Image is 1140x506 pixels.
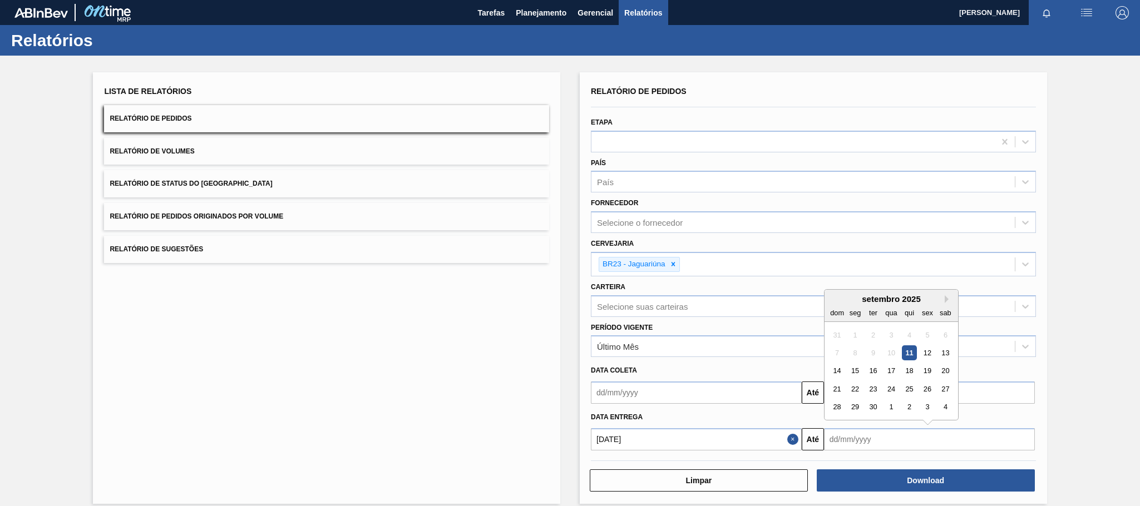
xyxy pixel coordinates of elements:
span: Data entrega [591,413,643,421]
div: Choose domingo, 21 de setembro de 2025 [830,381,845,396]
button: Next Month [945,295,953,303]
div: dom [830,305,845,320]
button: Relatório de Pedidos Originados por Volume [104,203,549,230]
div: Último Mês [597,342,639,351]
button: Limpar [590,469,808,492]
label: Período Vigente [591,324,653,331]
div: Choose segunda-feira, 22 de setembro de 2025 [847,381,862,396]
input: dd/mm/yyyy [591,428,802,450]
div: seg [847,305,862,320]
button: Até [802,381,824,404]
span: Relatório de Status do [GEOGRAPHIC_DATA] [110,180,272,187]
span: Lista de Relatórios [104,87,191,96]
button: Até [802,428,824,450]
div: Not available segunda-feira, 8 de setembro de 2025 [847,345,862,360]
div: Not available quarta-feira, 10 de setembro de 2025 [884,345,899,360]
span: Relatórios [624,6,662,19]
label: Fornecedor [591,199,638,207]
div: Not available terça-feira, 9 de setembro de 2025 [866,345,881,360]
div: ter [866,305,881,320]
label: Etapa [591,118,613,126]
div: sab [938,305,953,320]
div: qui [902,305,917,320]
div: Choose sexta-feira, 19 de setembro de 2025 [920,364,935,379]
div: Not available sexta-feira, 5 de setembro de 2025 [920,328,935,343]
div: Choose quinta-feira, 11 de setembro de 2025 [902,345,917,360]
label: Cervejaria [591,240,634,247]
div: Choose quinta-feira, 2 de outubro de 2025 [902,400,917,415]
button: Relatório de Sugestões [104,236,549,263]
span: Relatório de Sugestões [110,245,203,253]
div: Choose sexta-feira, 12 de setembro de 2025 [920,345,935,360]
div: Choose domingo, 28 de setembro de 2025 [830,400,845,415]
div: Choose terça-feira, 30 de setembro de 2025 [866,400,881,415]
div: BR23 - Jaguariúna [599,257,667,271]
div: Not available segunda-feira, 1 de setembro de 2025 [847,328,862,343]
button: Relatório de Status do [GEOGRAPHIC_DATA] [104,170,549,197]
div: Not available terça-feira, 2 de setembro de 2025 [866,328,881,343]
div: Not available quinta-feira, 4 de setembro de 2025 [902,328,917,343]
h1: Relatórios [11,34,209,47]
div: Selecione suas carteiras [597,301,688,311]
div: Choose quinta-feira, 25 de setembro de 2025 [902,381,917,396]
span: Gerencial [578,6,613,19]
img: userActions [1080,6,1093,19]
img: TNhmsLtSVTkK8tSr43FrP2fwEKptu5GPRR3wAAAABJRU5ErkJggg== [14,8,68,18]
div: Not available domingo, 7 de setembro de 2025 [830,345,845,360]
div: Choose quarta-feira, 24 de setembro de 2025 [884,381,899,396]
span: Relatório de Pedidos Originados por Volume [110,212,283,220]
div: Not available domingo, 31 de agosto de 2025 [830,328,845,343]
span: Planejamento [516,6,566,19]
label: Carteira [591,283,625,291]
img: Logout [1116,6,1129,19]
div: País [597,177,614,187]
input: dd/mm/yyyy [824,428,1035,450]
div: Choose segunda-feira, 29 de setembro de 2025 [847,400,862,415]
div: Choose domingo, 14 de setembro de 2025 [830,364,845,379]
label: País [591,159,606,167]
div: setembro 2025 [825,294,958,304]
button: Notificações [1029,5,1064,21]
div: Choose sábado, 20 de setembro de 2025 [938,364,953,379]
div: Not available sábado, 6 de setembro de 2025 [938,328,953,343]
div: Choose segunda-feira, 15 de setembro de 2025 [847,364,862,379]
div: month 2025-09 [828,326,954,416]
div: qua [884,305,899,320]
button: Download [817,469,1035,492]
div: Choose sábado, 4 de outubro de 2025 [938,400,953,415]
span: Data coleta [591,366,637,374]
div: Choose sábado, 27 de setembro de 2025 [938,381,953,396]
button: Relatório de Volumes [104,138,549,165]
button: Relatório de Pedidos [104,105,549,132]
div: Choose quarta-feira, 17 de setembro de 2025 [884,364,899,379]
input: dd/mm/yyyy [591,381,802,404]
div: Choose terça-feira, 16 de setembro de 2025 [866,364,881,379]
span: Relatório de Volumes [110,147,194,155]
span: Tarefas [477,6,505,19]
div: sex [920,305,935,320]
div: Choose quinta-feira, 18 de setembro de 2025 [902,364,917,379]
div: Choose quarta-feira, 1 de outubro de 2025 [884,400,899,415]
div: Choose terça-feira, 23 de setembro de 2025 [866,381,881,396]
span: Relatório de Pedidos [591,87,687,96]
div: Selecione o fornecedor [597,218,683,227]
div: Choose sábado, 13 de setembro de 2025 [938,345,953,360]
span: Relatório de Pedidos [110,115,191,122]
div: Choose sexta-feira, 3 de outubro de 2025 [920,400,935,415]
button: Close [787,428,802,450]
div: Not available quarta-feira, 3 de setembro de 2025 [884,328,899,343]
div: Choose sexta-feira, 26 de setembro de 2025 [920,381,935,396]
